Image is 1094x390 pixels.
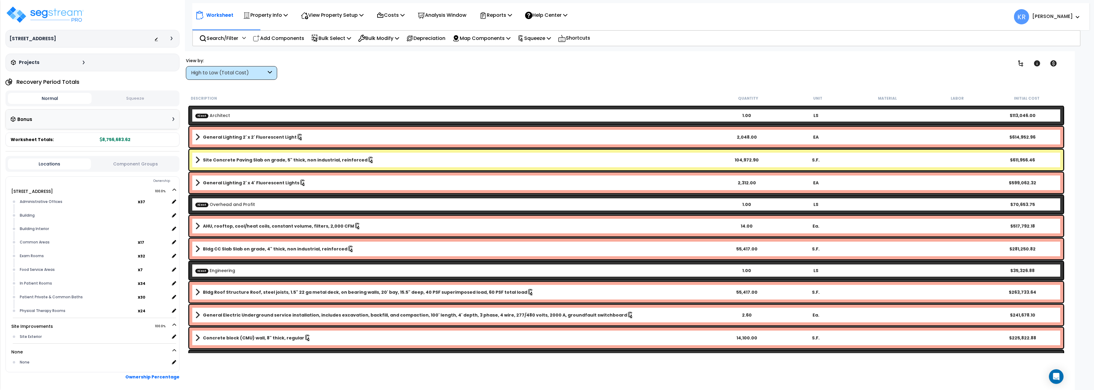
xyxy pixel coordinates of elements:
p: Map Components [452,34,510,42]
b: [PERSON_NAME] [1032,13,1073,19]
span: location multiplier [138,198,169,206]
a: Assembly Title [195,156,712,164]
a: Assembly Title [195,222,712,230]
div: S.F. [782,289,851,295]
small: 17 [140,240,144,245]
b: 8,756,683.62 [100,136,131,143]
p: Squeeze [517,34,551,42]
div: $263,733.64 [988,289,1057,295]
div: 1.00 [712,201,782,207]
small: Material [878,96,897,101]
div: Depreciation [403,31,449,45]
div: 2,048.00 [712,134,782,140]
b: x [138,308,145,314]
a: [STREET_ADDRESS] 100.0% [11,188,53,194]
div: Shortcuts [555,31,594,46]
div: 1.00 [712,268,782,274]
div: 104,972.90 [712,157,782,163]
div: 55,417.00 [712,289,782,295]
b: x [138,294,145,300]
p: Depreciation [406,34,445,42]
div: $35,326.88 [988,268,1057,274]
a: Assembly Title [195,179,712,187]
p: Help Center [525,11,567,19]
span: location multiplier [138,239,169,246]
b: x [138,280,145,286]
small: Initial Cost [1014,96,1040,101]
span: location multiplier [138,266,169,274]
button: Component Groups [94,161,177,167]
div: Physical Therapy Rooms [18,307,138,314]
div: In Patient Rooms [18,280,138,287]
div: $113,046.00 [988,112,1057,119]
div: Exam Rooms [18,252,138,260]
a: Custom Item [195,112,230,119]
b: Ownership Percentage [125,374,179,380]
a: Assembly Title [195,245,712,253]
div: Add Components [249,31,308,45]
small: Labor [951,96,964,101]
a: Custom Item [195,201,255,207]
p: Reports [479,11,512,19]
small: 7 [140,268,143,272]
a: Assembly Title [195,288,712,296]
p: Bulk Select [311,34,351,42]
div: $281,250.82 [988,246,1057,252]
small: 24 [140,309,145,314]
div: 14.00 [712,223,782,229]
p: Shortcuts [558,34,590,43]
div: LS [782,201,851,207]
div: LS [782,268,851,274]
h3: Bonus [17,117,32,122]
div: Patient Private & Common Baths [18,293,138,301]
div: Ea. [782,223,851,229]
div: Food Service Areas [18,266,138,273]
p: Worksheet [206,11,233,19]
a: None [11,349,23,355]
b: x [138,199,145,205]
div: 14,100.00 [712,335,782,341]
div: $611,956.46 [988,157,1057,163]
div: LS [782,112,851,119]
b: x [138,239,144,245]
h4: Recovery Period Totals [16,79,79,85]
b: x [138,253,145,259]
div: Ownership [18,177,179,185]
small: 30 [140,295,145,300]
b: General Lighting 2' x 4' Fluorescent Lights [203,180,299,186]
button: Normal [8,93,92,104]
button: Locations [8,158,91,169]
a: Assembly Title [195,133,712,141]
div: 55,417.00 [712,246,782,252]
span: location multiplier [138,280,169,287]
small: Description [191,96,217,101]
div: EA [782,134,851,140]
b: Bldg CC Slab Slab on grade, 4" thick, non industrial, reinforced [203,246,347,252]
b: Concrete block (CMU) wall, 8" thick, regular [203,335,304,341]
span: location multiplier [138,307,169,315]
div: 1.00 [712,112,782,119]
div: 2,312.00 [712,180,782,186]
p: Property Info [243,11,288,19]
div: EA [782,180,851,186]
h3: Projects [19,59,40,66]
p: Search/Filter [199,34,238,42]
div: S.F. [782,246,851,252]
small: Unit [814,96,823,101]
a: Site Improvements 100.0% [11,323,53,329]
span: ICost [195,202,208,207]
span: ICost [195,113,208,118]
h3: [STREET_ADDRESS] [9,36,56,42]
span: location multiplier [138,252,169,260]
div: Open Intercom Messenger [1049,369,1064,384]
div: $614,952.96 [988,134,1057,140]
div: Ea. [782,312,851,318]
div: S.F. [782,335,851,341]
span: Worksheet Totals: [11,136,54,143]
span: ICost [195,268,208,273]
div: S.F. [782,157,851,163]
div: High to Low (Total Cost) [191,69,266,76]
div: $241,678.10 [988,312,1057,318]
span: KR [1014,9,1029,24]
b: Site Concrete Paving Slab on grade, 5" thick, non industrial, reinforced [203,157,368,163]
